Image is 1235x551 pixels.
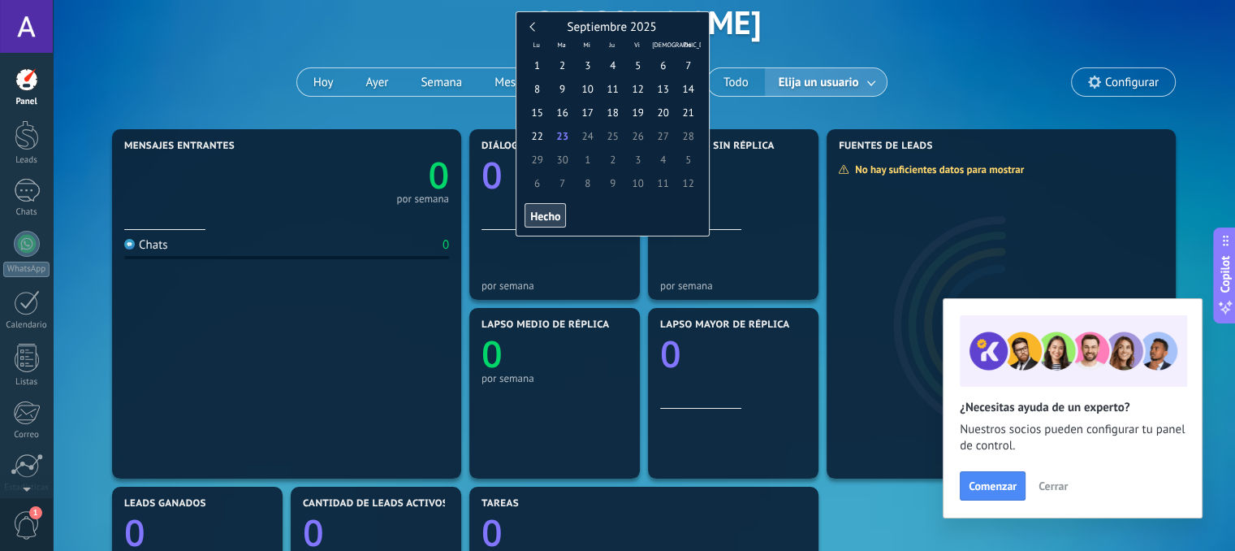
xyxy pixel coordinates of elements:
span: 2 [600,148,625,171]
span: 30 [550,148,575,171]
span: Tareas [481,498,519,510]
span: Hecho [530,210,560,222]
a: 0 [287,150,449,200]
span: 1 [525,54,550,77]
span: 28 [676,124,701,148]
button: Ayer [350,68,405,96]
span: 18 [600,101,625,124]
span: 16 [550,101,575,124]
span: 22 [525,124,550,148]
span: 26 [625,124,650,148]
span: 17 [575,101,600,124]
span: 2 [550,54,575,77]
span: 8 [525,77,550,101]
button: Cerrar [1031,474,1075,498]
span: Mensajes entrantes [124,141,235,152]
span: 9 [550,77,575,101]
div: por semana [481,280,628,292]
button: Hoy [297,68,350,96]
span: Vi [624,38,650,50]
span: Nuestros socios pueden configurar tu panel de control. [960,422,1185,454]
button: Elija un usuario [765,68,887,96]
span: Elija un usuario [775,72,862,93]
span: Leads ganados [124,498,206,510]
button: Mes [478,68,532,96]
span: 9 [600,171,625,195]
div: WhatsApp [3,262,50,277]
span: Mi [574,38,599,50]
span: 4 [650,148,676,171]
span: 24 [575,124,600,148]
div: Chats [3,207,50,218]
span: [DEMOGRAPHIC_DATA] [650,38,675,50]
span: 13 [650,77,676,101]
span: 19 [625,101,650,124]
span: 5 [625,54,650,77]
h2: ¿Necesitas ayuda de un experto? [960,400,1185,415]
div: Chats [124,237,168,253]
span: 15 [525,101,550,124]
div: por semana [396,195,449,203]
span: 12 [676,171,701,195]
button: Comenzar [960,471,1026,501]
span: Comenzar [969,480,1017,492]
span: 14 [676,77,701,101]
span: 10 [625,171,650,195]
text: 0 [660,329,681,379]
span: 11 [600,77,625,101]
span: 6 [650,54,676,77]
span: Fuentes de leads [839,141,933,152]
span: Configurar [1105,76,1159,89]
span: 11 [650,171,676,195]
span: 20 [650,101,676,124]
span: Lu [524,38,549,50]
div: Calendario [3,320,50,331]
span: Septiembre 2025 [568,20,657,35]
span: Do [675,38,700,50]
span: Cerrar [1039,480,1068,492]
span: 8 [575,171,600,195]
div: No hay suficientes datos para mostrar [838,163,1035,176]
span: Ju [599,38,624,50]
div: 0 [443,237,449,253]
img: Chats [124,239,135,249]
span: 25 [600,124,625,148]
div: por semana [481,372,628,384]
span: 29 [525,148,550,171]
span: Copilot [1217,256,1233,293]
span: 7 [550,171,575,195]
span: 3 [575,54,600,77]
span: Lapso mayor de réplica [660,319,789,331]
text: 0 [481,329,503,379]
span: Diálogos vigentes [481,141,583,152]
button: Hecho [525,203,566,228]
span: Lapso medio de réplica [481,319,610,331]
div: Leads [3,155,50,166]
span: Cantidad de leads activos [303,498,448,510]
div: Panel [3,97,50,107]
button: Semana [404,68,478,96]
span: 7 [676,54,701,77]
span: Ma [549,38,574,50]
span: 12 [625,77,650,101]
div: Listas [3,377,50,388]
span: 5 [676,148,701,171]
span: 1 [575,148,600,171]
span: Diálogos sin réplica [660,141,775,152]
span: 10 [575,77,600,101]
text: 0 [481,150,503,200]
div: por semana [660,280,806,292]
span: 27 [650,124,676,148]
button: Todo [707,68,765,96]
text: 0 [428,150,449,200]
span: 4 [600,54,625,77]
span: 21 [676,101,701,124]
span: 23 [550,124,575,148]
span: 3 [625,148,650,171]
span: 1 [29,506,42,519]
span: 6 [525,171,550,195]
div: Correo [3,430,50,440]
